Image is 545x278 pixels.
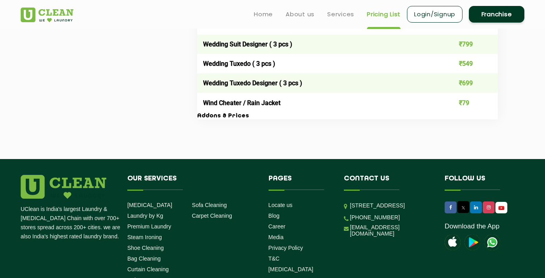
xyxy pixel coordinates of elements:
a: Download the App [445,222,499,230]
h4: Contact us [344,175,433,190]
a: Steam Ironing [127,234,162,240]
img: UClean Laundry and Dry Cleaning [484,234,500,250]
a: Home [254,10,273,19]
h4: Follow us [445,175,514,190]
a: Laundry by Kg [127,213,163,219]
td: ₹549 [438,54,498,73]
img: UClean Laundry and Dry Cleaning [496,204,507,212]
img: UClean Laundry and Dry Cleaning [21,8,73,22]
td: ₹699 [438,73,498,93]
img: logo.png [21,175,106,199]
td: ₹799 [438,35,498,54]
a: Services [327,10,354,19]
a: Carpet Cleaning [192,213,232,219]
a: Login/Signup [407,6,462,23]
a: [MEDICAL_DATA] [127,202,172,208]
a: Blog [269,213,280,219]
a: Curtain Cleaning [127,266,169,272]
a: Sofa Cleaning [192,202,227,208]
a: Premium Laundry [127,223,171,230]
img: playstoreicon.png [464,234,480,250]
a: Privacy Policy [269,245,303,251]
a: Pricing List [367,10,401,19]
h4: Our Services [127,175,257,190]
td: ₹79 [438,93,498,112]
a: Locate us [269,202,293,208]
a: About us [286,10,315,19]
a: Shoe Cleaning [127,245,164,251]
a: Media [269,234,284,240]
h3: Addons & Prices [197,113,498,120]
td: Wedding Tuxedo ( 3 pcs ) [197,54,438,73]
a: Bag Cleaning [127,255,161,262]
td: Wind Cheater / Rain Jacket [197,93,438,112]
a: [MEDICAL_DATA] [269,266,313,272]
p: UClean is India's largest Laundry & [MEDICAL_DATA] Chain with over 700+ stores spread across 200+... [21,205,121,241]
a: [EMAIL_ADDRESS][DOMAIN_NAME] [350,224,433,237]
img: apple-icon.png [445,234,461,250]
a: Career [269,223,286,230]
a: T&C [269,255,280,262]
a: [PHONE_NUMBER] [350,214,400,220]
a: Franchise [469,6,524,23]
td: Wedding Suit Designer ( 3 pcs ) [197,35,438,54]
p: [STREET_ADDRESS] [350,201,433,210]
h4: Pages [269,175,332,190]
td: Wedding Tuxedo Designer ( 3 pcs ) [197,73,438,93]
